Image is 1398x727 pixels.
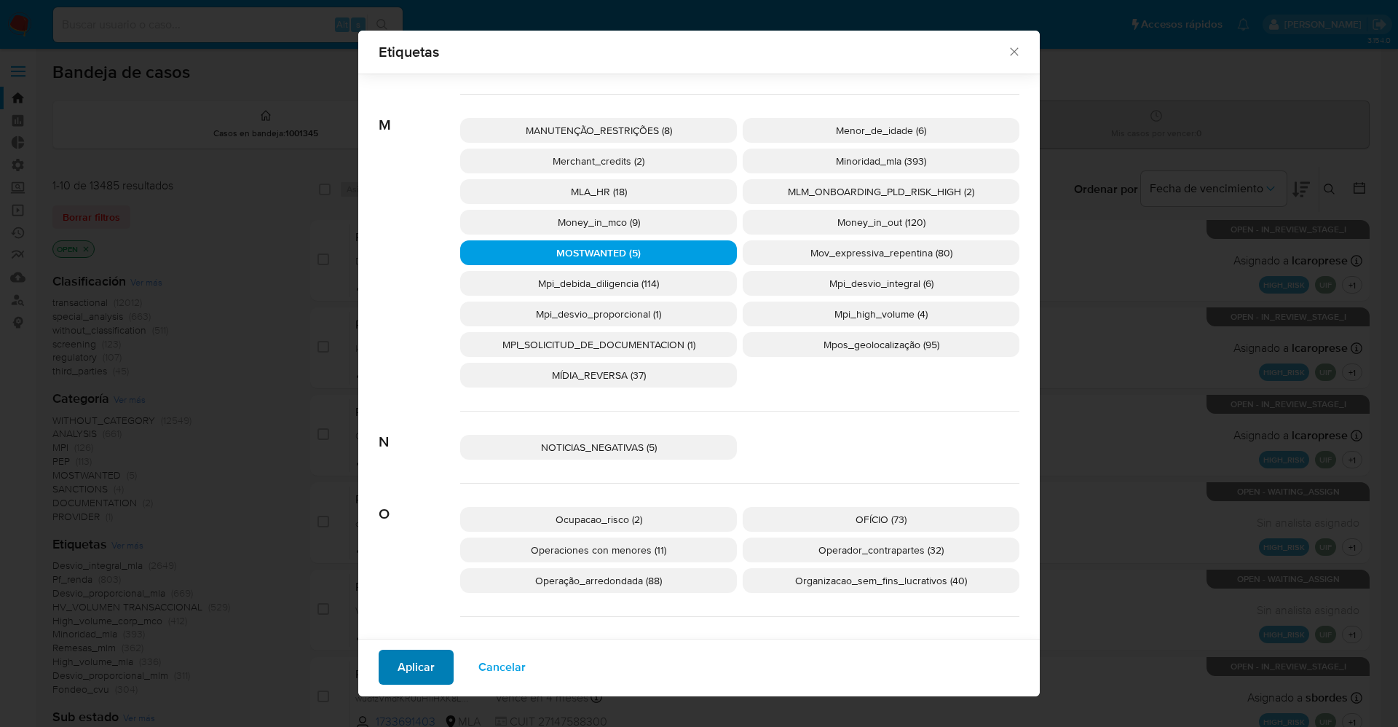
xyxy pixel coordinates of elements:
[502,337,695,352] span: MPI_SOLICITUD_DE_DOCUMENTACION (1)
[553,154,644,168] span: Merchant_credits (2)
[460,271,737,296] div: Mpi_debida_diligencia (114)
[531,543,666,557] span: Operaciones con menores (11)
[379,617,460,656] span: P
[571,184,627,199] span: MLA_HR (18)
[460,149,737,173] div: Merchant_credits (2)
[558,215,640,229] span: Money_in_mco (9)
[379,412,460,451] span: N
[824,337,939,352] span: Mpos_geolocalização (95)
[788,184,974,199] span: MLM_ONBOARDING_PLD_RISK_HIGH (2)
[834,307,928,321] span: Mpi_high_volume (4)
[379,484,460,523] span: O
[743,538,1019,562] div: Operador_contrapartes (32)
[460,435,737,460] div: NOTICIAS_NEGATIVAS (5)
[818,543,944,557] span: Operador_contrapartes (32)
[829,276,933,291] span: Mpi_desvio_integral (6)
[459,650,545,685] button: Cancelar
[379,650,454,685] button: Aplicar
[810,245,952,260] span: Mov_expressiva_repentina (80)
[556,245,641,260] span: MOSTWANTED (5)
[460,302,737,326] div: Mpi_desvio_proporcional (1)
[460,118,737,143] div: MANUTENÇÃO_RESTRIÇÕES (8)
[379,44,1007,59] span: Etiquetas
[743,302,1019,326] div: Mpi_high_volume (4)
[837,215,925,229] span: Money_in_out (120)
[460,179,737,204] div: MLA_HR (18)
[1007,44,1020,58] button: Cerrar
[526,123,672,138] span: MANUTENÇÃO_RESTRIÇÕES (8)
[538,276,659,291] span: Mpi_debida_diligencia (114)
[460,240,737,265] div: MOSTWANTED (5)
[743,210,1019,235] div: Money_in_out (120)
[743,240,1019,265] div: Mov_expressiva_repentina (80)
[460,210,737,235] div: Money_in_mco (9)
[556,512,642,527] span: Ocupacao_risco (2)
[856,512,907,527] span: OFÍCIO (73)
[743,568,1019,593] div: Organizacao_sem_fins_lucrativos (40)
[743,332,1019,357] div: Mpos_geolocalização (95)
[836,154,926,168] span: Minoridad_mla (393)
[541,440,657,455] span: NOTICIAS_NEGATIVAS (5)
[743,271,1019,296] div: Mpi_desvio_integral (6)
[379,95,460,134] span: M
[478,651,526,683] span: Cancelar
[743,118,1019,143] div: Menor_de_idade (6)
[836,123,926,138] span: Menor_de_idade (6)
[535,573,662,588] span: Operação_arredondada (88)
[460,538,737,562] div: Operaciones con menores (11)
[743,179,1019,204] div: MLM_ONBOARDING_PLD_RISK_HIGH (2)
[460,332,737,357] div: MPI_SOLICITUD_DE_DOCUMENTACION (1)
[552,368,646,382] span: MÍDIA_REVERSA (37)
[460,363,737,388] div: MÍDIA_REVERSA (37)
[536,307,661,321] span: Mpi_desvio_proporcional (1)
[795,573,967,588] span: Organizacao_sem_fins_lucrativos (40)
[398,651,435,683] span: Aplicar
[460,568,737,593] div: Operação_arredondada (88)
[743,507,1019,532] div: OFÍCIO (73)
[743,149,1019,173] div: Minoridad_mla (393)
[460,507,737,532] div: Ocupacao_risco (2)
